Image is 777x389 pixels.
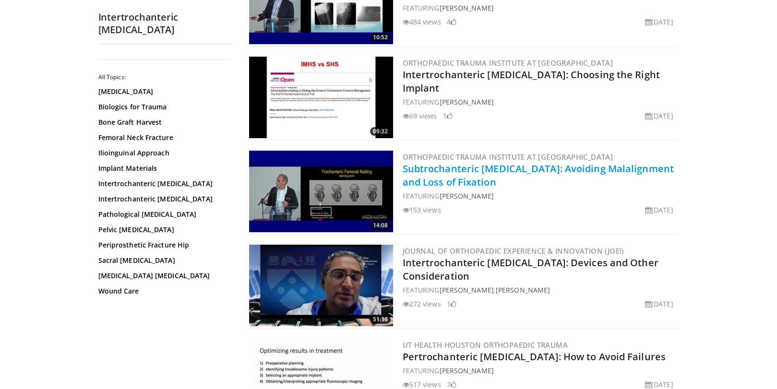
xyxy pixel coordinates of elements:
a: Biologics for Trauma [98,102,228,112]
li: 1 [447,299,456,309]
h2: Intertrochanteric [MEDICAL_DATA] [98,11,233,36]
a: Pertrochanteric [MEDICAL_DATA]: How to Avoid Failures [403,350,666,363]
img: 4138976d-b0ea-47a1-8834-3bd29464432e.300x170_q85_crop-smart_upscale.jpg [249,245,393,326]
a: 09:32 [249,57,393,138]
a: Sacral [MEDICAL_DATA] [98,256,228,265]
a: Subtrochanteric [MEDICAL_DATA]: Avoiding Malalignment and Loss of Fixation [403,162,674,189]
a: Journal of Orthopaedic Experience & Innovation (JOEI) [403,246,624,256]
li: 4 [447,17,456,27]
a: Orthopaedic Trauma Institute at [GEOGRAPHIC_DATA] [403,58,613,68]
a: Orthopaedic Trauma Institute at [GEOGRAPHIC_DATA] [403,152,613,162]
a: Periprosthetic Fracture Hip [98,240,228,250]
span: 10:52 [370,33,391,42]
a: [MEDICAL_DATA] [MEDICAL_DATA] [98,271,228,281]
div: FEATURING [403,365,677,376]
li: [DATE] [645,111,673,121]
a: 14:08 [249,151,393,232]
a: [PERSON_NAME] [439,3,493,12]
li: [DATE] [645,17,673,27]
div: FEATURING , [403,285,677,295]
li: 153 views [403,205,441,215]
a: Pathological [MEDICAL_DATA] [98,210,228,219]
a: [PERSON_NAME] [496,285,550,295]
li: [DATE] [645,205,673,215]
a: [PERSON_NAME] [439,191,493,200]
li: 1 [443,111,453,121]
a: Intertrochanteric [MEDICAL_DATA] [98,194,228,204]
a: Ilioinguinal Approach [98,148,228,158]
a: Intertrochanteric [MEDICAL_DATA] [98,179,228,189]
img: 19d19d80-da17-4c78-a7ac-5c909deab913.300x170_q85_crop-smart_upscale.jpg [249,151,393,232]
span: 14:08 [370,221,391,230]
li: 69 views [403,111,437,121]
li: [DATE] [645,299,673,309]
div: FEATURING [403,97,677,107]
h2: All Topics: [98,73,230,81]
a: [MEDICAL_DATA] [98,87,228,96]
a: Wound Care [98,286,228,296]
a: Intertrochanteric [MEDICAL_DATA]: Choosing the Right Implant [403,68,660,94]
a: Bone Graft Harvest [98,118,228,127]
li: 484 views [403,17,441,27]
a: [PERSON_NAME] [439,97,493,106]
a: [PERSON_NAME] [439,285,493,295]
img: 5f3217d9-68d7-439b-ac53-9b3db67143c2.300x170_q85_crop-smart_upscale.jpg [249,57,393,138]
span: 51:36 [370,315,391,324]
div: FEATURING [403,3,677,13]
a: [PERSON_NAME] [439,366,493,375]
a: 51:36 [249,245,393,326]
a: Pelvic [MEDICAL_DATA] [98,225,228,235]
a: Intertrochanteric [MEDICAL_DATA]: Devices and Other Consideration [403,256,658,283]
li: 272 views [403,299,441,309]
a: Implant Materials [98,164,228,173]
a: UT Health Houston Orthopaedic Trauma [403,340,568,350]
span: 09:32 [370,127,391,136]
div: FEATURING [403,191,677,201]
a: Femoral Neck Fracture [98,133,228,142]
